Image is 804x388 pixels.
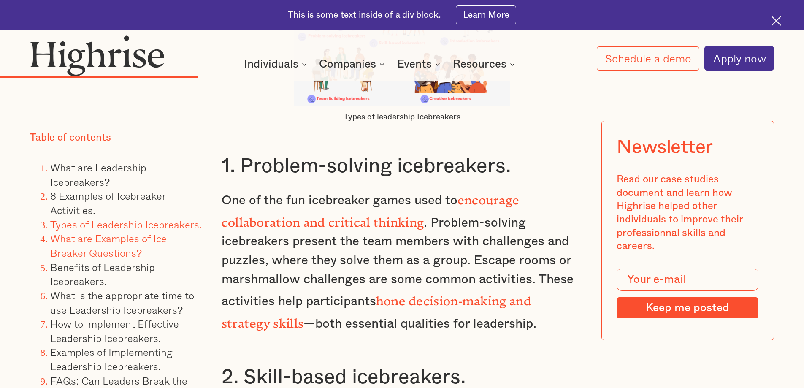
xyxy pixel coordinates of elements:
img: Highrise logo [30,35,164,76]
p: One of the fun icebreaker games used to . Problem-solving icebreakers present the team members wi... [222,188,583,333]
a: Apply now [704,46,774,71]
a: 8 Examples of Icebreaker Activities. [50,188,165,218]
div: Table of contents [30,131,111,145]
div: Companies [319,59,376,69]
div: Events [397,59,443,69]
a: Schedule a demo [597,46,700,71]
a: Types of Leadership Icebreakers. [50,217,202,232]
a: Examples of Implementing Leadership Icebreakers. [50,344,173,374]
a: Benefits of Leadership Icebreakers. [50,259,155,289]
a: What are Examples of Ice Breaker Questions? [50,231,167,260]
a: Learn More [456,5,516,24]
div: This is some text inside of a div block. [288,9,441,21]
div: Newsletter [617,136,713,158]
div: Individuals [244,59,298,69]
a: How to implement Effective Leadership Icebreakers. [50,316,179,346]
div: Resources [453,59,506,69]
figcaption: Types of leadership Icebreakers [294,112,510,122]
div: Read our case studies document and learn how Highrise helped other individuals to improve their p... [617,173,758,253]
input: Your e-mail [617,269,758,291]
a: What are Leadership Icebreakers? [50,160,146,190]
strong: encourage collaboration and critical thinking [222,193,520,223]
div: Companies [319,59,387,69]
strong: hone decision-making and strategy skills [222,294,531,324]
h3: 1. Problem-solving icebreakers. [222,154,583,179]
input: Keep me posted [617,297,758,318]
div: Resources [453,59,517,69]
img: Cross icon [772,16,781,26]
div: Events [397,59,432,69]
a: What is the appropriate time to use Leadership Icebreakers? [50,288,194,317]
div: Individuals [244,59,309,69]
form: Modal Form [617,269,758,318]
